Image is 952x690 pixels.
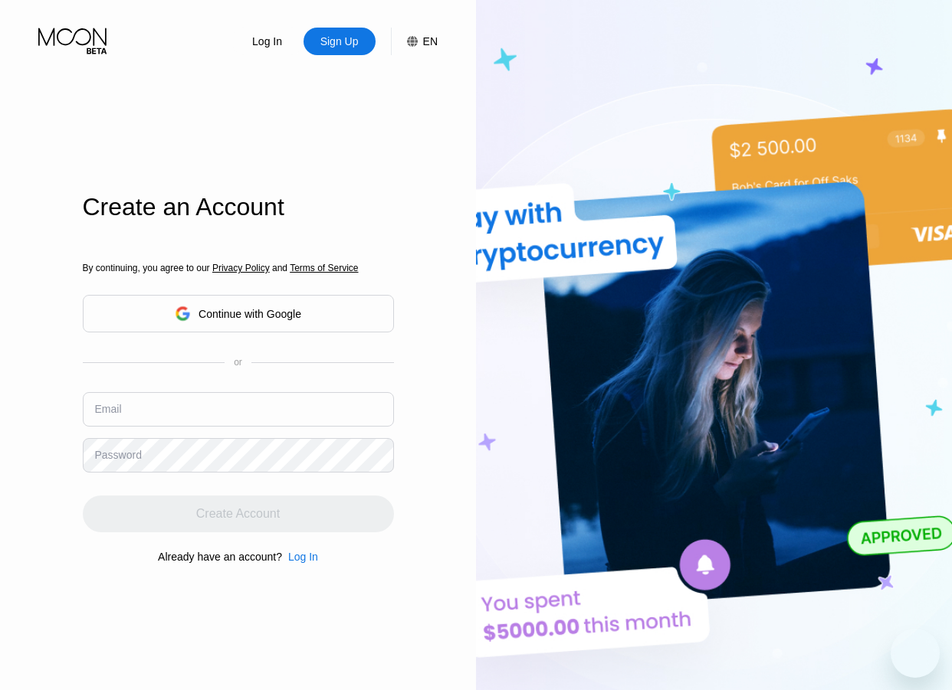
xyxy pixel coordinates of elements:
div: EN [391,28,438,55]
div: Create an Account [83,193,394,221]
div: EN [423,35,438,47]
span: Terms of Service [290,263,358,273]
div: Password [95,449,142,461]
iframe: Schaltfläche zum Öffnen des Messaging-Fensters [891,629,940,678]
div: Continue with Google [199,308,301,320]
div: Sign Up [304,28,376,55]
div: Log In [288,551,318,563]
div: Already have an account? [158,551,282,563]
span: Privacy Policy [212,263,270,273]
div: Log In [251,34,284,49]
span: and [270,263,291,273]
div: Email [95,403,122,415]
div: Sign Up [319,34,360,49]
div: or [234,357,242,368]
div: Log In [282,551,318,563]
div: By continuing, you agree to our [83,263,394,273]
div: Log In [231,28,304,55]
div: Continue with Google [83,295,394,332]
